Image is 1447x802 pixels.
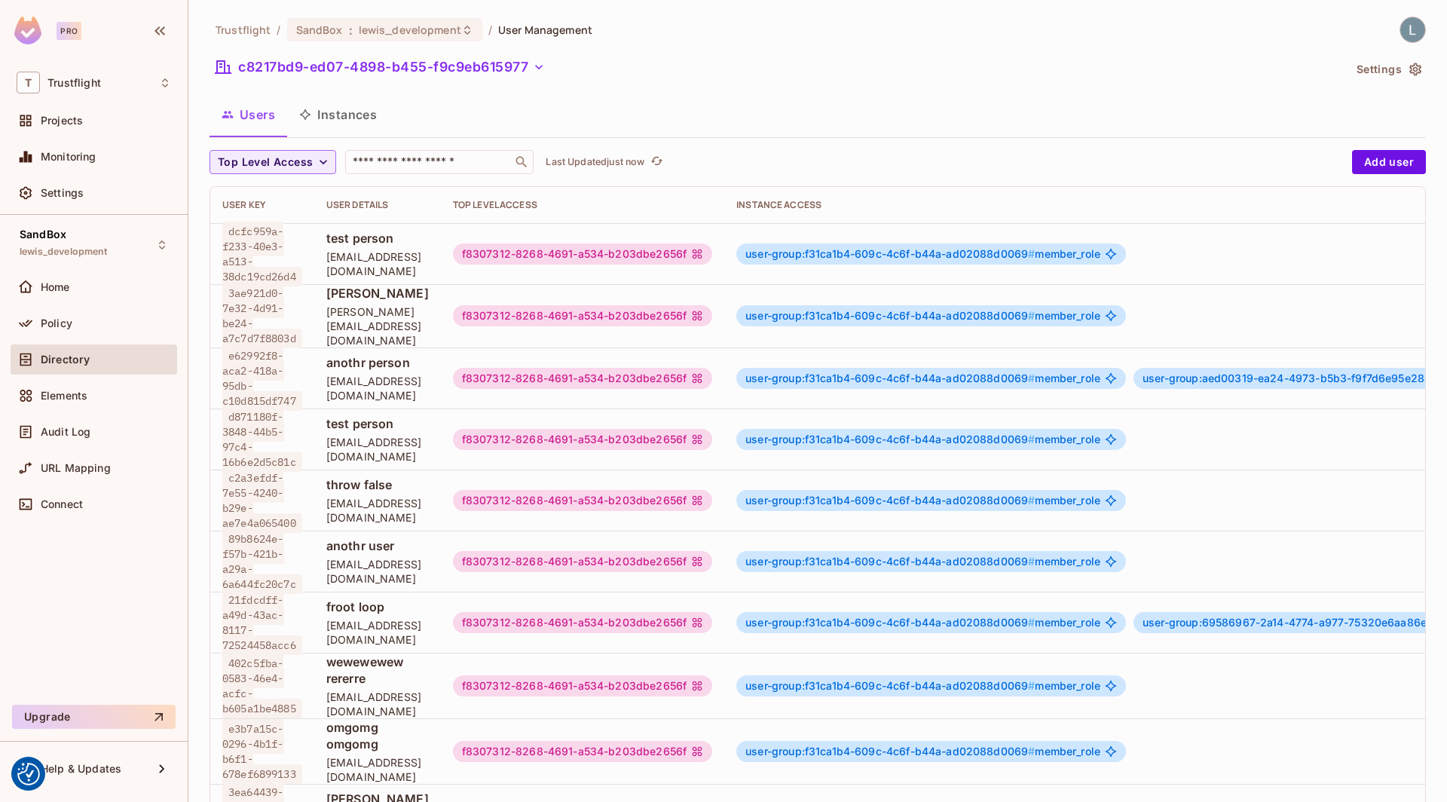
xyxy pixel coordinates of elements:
[1351,57,1426,81] button: Settings
[1143,372,1431,384] span: user-group:aed00319-ea24-4973-b5b3-f9f7d6e95e28
[745,372,1035,384] span: user-group:f31ca1b4-609c-4c6f-b44a-ad02088d0069
[745,680,1100,692] span: member_role
[326,755,429,784] span: [EMAIL_ADDRESS][DOMAIN_NAME]
[222,719,302,784] span: e3b7a15c-0296-4b1f-b6f1-678ef6899133
[745,494,1035,507] span: user-group:f31ca1b4-609c-4c6f-b44a-ad02088d0069
[453,243,712,265] div: f8307312-8268-4691-a534-b203dbe2656f
[41,317,72,329] span: Policy
[745,433,1100,445] span: member_role
[1400,17,1425,42] img: Lewis Youl
[222,346,302,411] span: e62992f8-aca2-418a-95db-c10d815df747
[17,763,40,785] img: Revisit consent button
[745,616,1035,629] span: user-group:f31ca1b4-609c-4c6f-b44a-ad02088d0069
[1028,433,1035,445] span: #
[296,23,343,37] span: SandBox
[326,435,429,464] span: [EMAIL_ADDRESS][DOMAIN_NAME]
[745,617,1100,629] span: member_role
[41,281,70,293] span: Home
[57,22,81,40] div: Pro
[1028,494,1035,507] span: #
[14,17,41,44] img: SReyMgAAAABJRU5ErkJggg==
[745,433,1035,445] span: user-group:f31ca1b4-609c-4c6f-b44a-ad02088d0069
[326,230,429,246] span: test person
[41,498,83,510] span: Connect
[453,741,712,762] div: f8307312-8268-4691-a534-b203dbe2656f
[326,374,429,403] span: [EMAIL_ADDRESS][DOMAIN_NAME]
[326,285,429,302] span: [PERSON_NAME]
[745,310,1100,322] span: member_role
[326,719,429,752] span: omgomg omgomg
[1028,309,1035,322] span: #
[41,763,121,775] span: Help & Updates
[12,705,176,729] button: Upgrade
[1143,616,1433,629] span: user-group:69586967-2a14-4774-a977-75320e6aa86e
[41,115,83,127] span: Projects
[222,199,302,211] div: User Key
[210,96,287,133] button: Users
[745,309,1035,322] span: user-group:f31ca1b4-609c-4c6f-b44a-ad02088d0069
[41,354,90,366] span: Directory
[326,476,429,493] span: throw false
[453,551,712,572] div: f8307312-8268-4691-a534-b203dbe2656f
[222,468,302,533] span: c2a3efdf-7e55-4240-b29e-ae7e4a065400
[647,153,665,171] button: refresh
[745,247,1035,260] span: user-group:f31ca1b4-609c-4c6f-b44a-ad02088d0069
[326,690,429,718] span: [EMAIL_ADDRESS][DOMAIN_NAME]
[222,222,302,286] span: dcfc959a-f233-40e3-a513-38dc19cd26d4
[1028,679,1035,692] span: #
[326,654,429,687] span: wewewewew rererre
[326,598,429,615] span: froot loop
[20,246,108,258] span: lewis_development
[222,283,302,348] span: 3ae921d0-7e32-4d91-be24-a7c7d7f8803d
[41,462,111,474] span: URL Mapping
[326,305,429,347] span: [PERSON_NAME][EMAIL_ADDRESS][DOMAIN_NAME]
[222,529,302,594] span: 89b8624e-f57b-421b-a29a-6a644fc20c7c
[1028,616,1035,629] span: #
[326,249,429,278] span: [EMAIL_ADDRESS][DOMAIN_NAME]
[287,96,389,133] button: Instances
[546,156,644,168] p: Last Updated just now
[1028,555,1035,568] span: #
[326,537,429,554] span: anothr user
[1352,150,1426,174] button: Add user
[41,151,96,163] span: Monitoring
[1028,745,1035,758] span: #
[348,24,353,36] span: :
[17,763,40,785] button: Consent Preferences
[326,415,429,432] span: test person
[745,556,1100,568] span: member_role
[359,23,461,37] span: lewis_development
[210,150,336,174] button: Top Level Access
[47,77,101,89] span: Workspace: Trustflight
[453,305,712,326] div: f8307312-8268-4691-a534-b203dbe2656f
[1028,372,1035,384] span: #
[1424,372,1431,384] span: #
[326,199,429,211] div: User Details
[216,23,271,37] span: the active workspace
[745,555,1035,568] span: user-group:f31ca1b4-609c-4c6f-b44a-ad02088d0069
[17,72,40,93] span: T
[222,654,302,718] span: 402c5fba-0583-46e4-acfc-b605a1be4885
[222,407,302,472] span: d871180f-3848-44b5-97c4-16b6e2d5c81c
[277,23,280,37] li: /
[41,187,84,199] span: Settings
[745,679,1035,692] span: user-group:f31ca1b4-609c-4c6f-b44a-ad02088d0069
[326,557,429,586] span: [EMAIL_ADDRESS][DOMAIN_NAME]
[326,354,429,371] span: anothr person
[326,496,429,525] span: [EMAIL_ADDRESS][DOMAIN_NAME]
[453,675,712,696] div: f8307312-8268-4691-a534-b203dbe2656f
[453,490,712,511] div: f8307312-8268-4691-a534-b203dbe2656f
[745,372,1100,384] span: member_role
[453,612,712,633] div: f8307312-8268-4691-a534-b203dbe2656f
[745,494,1100,507] span: member_role
[1028,247,1035,260] span: #
[488,23,492,37] li: /
[650,155,663,170] span: refresh
[453,429,712,450] div: f8307312-8268-4691-a534-b203dbe2656f
[453,368,712,389] div: f8307312-8268-4691-a534-b203dbe2656f
[453,199,712,211] div: Top Level Access
[41,390,87,402] span: Elements
[218,153,313,172] span: Top Level Access
[745,745,1035,758] span: user-group:f31ca1b4-609c-4c6f-b44a-ad02088d0069
[644,153,665,171] span: Click to refresh data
